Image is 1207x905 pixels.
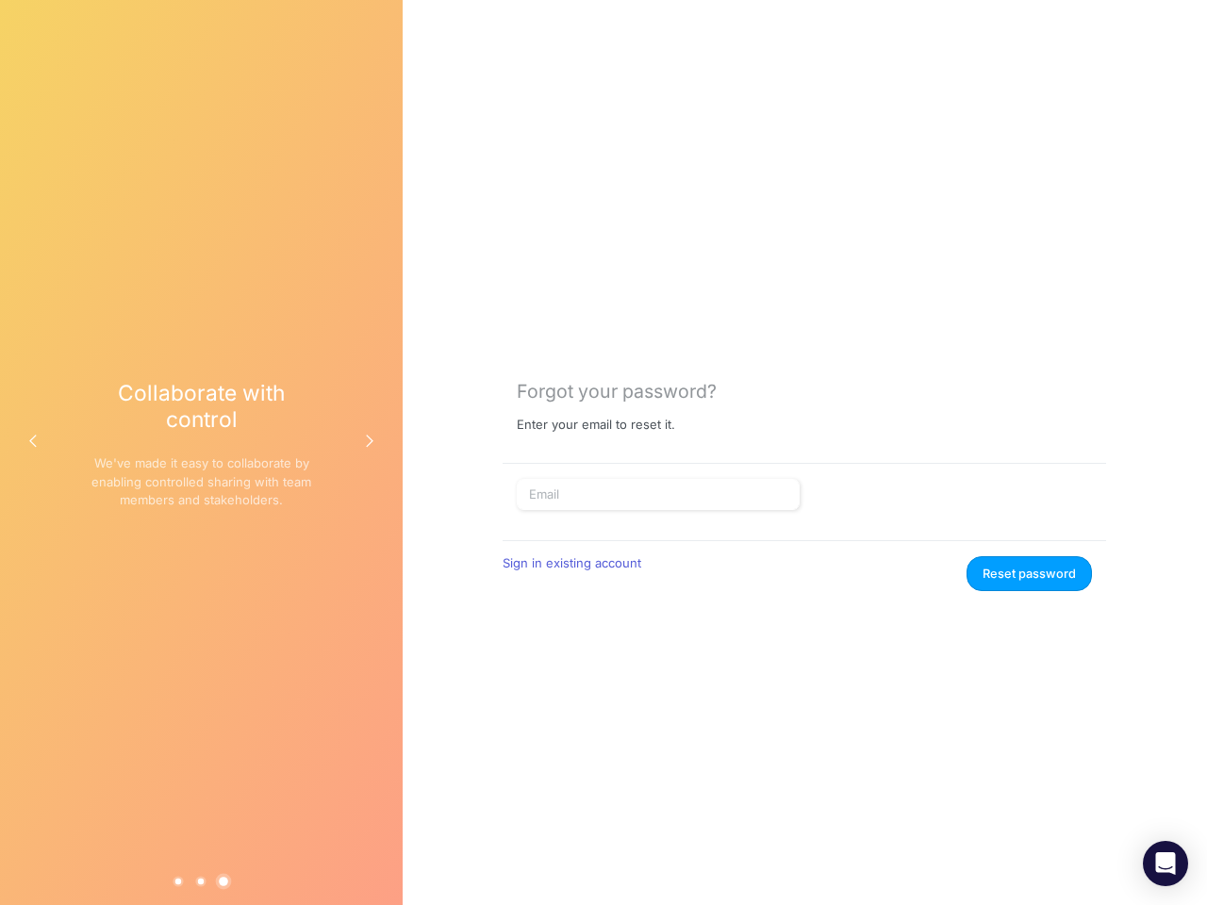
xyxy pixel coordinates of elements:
[14,422,52,460] button: Previous
[517,479,800,511] input: Email
[517,418,675,433] p: Enter your email to reset it.
[174,876,184,886] button: 1
[967,556,1092,591] button: Reset password
[196,876,207,886] button: 2
[1143,841,1188,886] div: Open Intercom Messenger
[91,380,312,432] h3: Collaborate with control
[503,555,641,570] a: Sign in existing account
[517,381,1092,403] div: Forgot your password?
[351,422,389,460] button: Next
[216,873,232,889] button: 3
[91,454,312,510] p: We've made it easy to collaborate by enabling controlled sharing with team members and stakeholders.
